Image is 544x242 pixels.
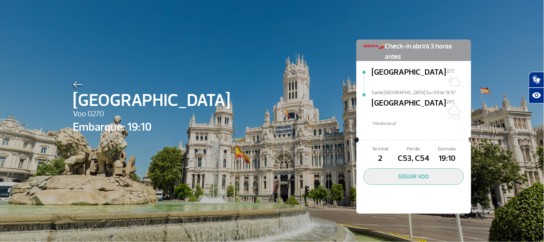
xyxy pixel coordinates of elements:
span: [GEOGRAPHIC_DATA] [372,97,446,120]
span: Terminal [364,146,397,153]
span: Sai de [GEOGRAPHIC_DATA] Su/09 às 19:10* [372,89,471,94]
img: Nublado [446,105,461,120]
img: Sol com algumas nuvens [446,74,461,89]
span: Voo 0270 [73,108,231,120]
span: [GEOGRAPHIC_DATA] [372,66,446,89]
button: SEGUIR VOO [364,168,464,185]
span: Check-in abrirá 3 horas antes [385,39,464,62]
span: [GEOGRAPHIC_DATA] [73,88,231,113]
span: 2 [364,153,397,165]
span: C53, C54 [397,153,430,165]
span: 19:10 [430,153,464,165]
button: Abrir recursos assistivos. [529,88,544,103]
span: Estimado [430,146,464,153]
span: 29°C [446,99,455,105]
span: 22°C [446,68,455,74]
span: Embarque: 19:10 [73,118,231,136]
span: Portão [397,146,430,153]
span: *Horáro local [372,120,471,127]
div: Plugin de acessibilidade da Hand Talk. [529,72,544,103]
button: Abrir tradutor de língua de sinais. [529,72,544,88]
